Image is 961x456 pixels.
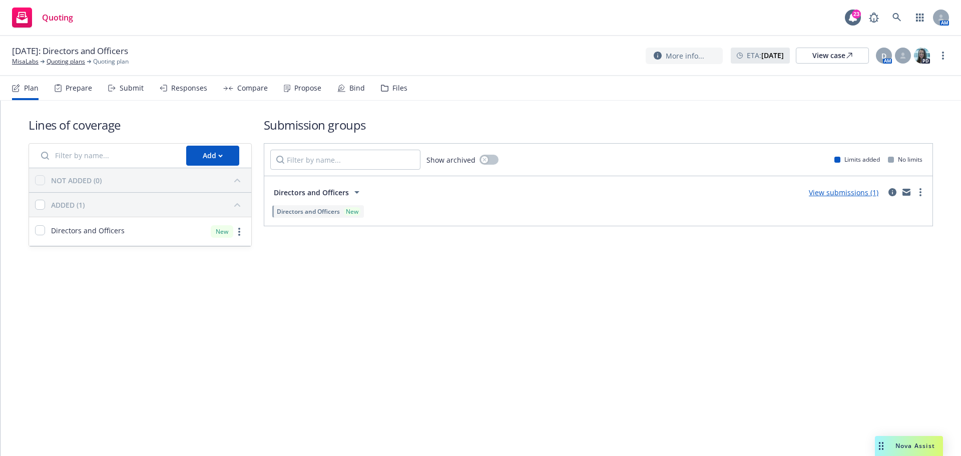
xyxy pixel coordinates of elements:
[426,155,475,165] span: Show archived
[51,172,245,188] button: NOT ADDED (0)
[887,8,907,28] a: Search
[66,84,92,92] div: Prepare
[875,436,887,456] div: Drag to move
[35,146,180,166] input: Filter by name...
[120,84,144,92] div: Submit
[93,57,129,66] span: Quoting plan
[171,84,207,92] div: Responses
[24,84,39,92] div: Plan
[294,84,321,92] div: Propose
[666,51,704,61] span: More info...
[796,48,869,64] a: View case
[211,225,233,238] div: New
[881,51,886,61] span: D
[864,8,884,28] a: Report a Bug
[875,436,943,456] button: Nova Assist
[812,48,852,63] div: View case
[392,84,407,92] div: Files
[12,57,39,66] a: MisaLabs
[42,14,73,22] span: Quoting
[12,45,128,57] span: [DATE]: Directors and Officers
[761,51,784,60] strong: [DATE]
[895,441,935,450] span: Nova Assist
[47,57,85,66] a: Quoting plans
[852,10,861,19] div: 23
[51,225,125,236] span: Directors and Officers
[900,186,912,198] a: mail
[237,84,268,92] div: Compare
[914,186,926,198] a: more
[886,186,898,198] a: circleInformation
[834,155,880,164] div: Limits added
[8,4,77,32] a: Quoting
[809,188,878,197] a: View submissions (1)
[937,50,949,62] a: more
[51,200,85,210] div: ADDED (1)
[914,48,930,64] img: photo
[51,197,245,213] button: ADDED (1)
[233,226,245,238] a: more
[203,146,223,165] div: Add
[910,8,930,28] a: Switch app
[349,84,365,92] div: Bind
[277,207,340,216] span: Directors and Officers
[274,187,349,198] span: Directors and Officers
[270,150,420,170] input: Filter by name...
[747,50,784,61] span: ETA :
[29,117,252,133] h1: Lines of coverage
[344,207,360,216] div: New
[270,182,366,202] button: Directors and Officers
[51,175,102,186] div: NOT ADDED (0)
[888,155,922,164] div: No limits
[264,117,933,133] h1: Submission groups
[646,48,723,64] button: More info...
[186,146,239,166] button: Add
